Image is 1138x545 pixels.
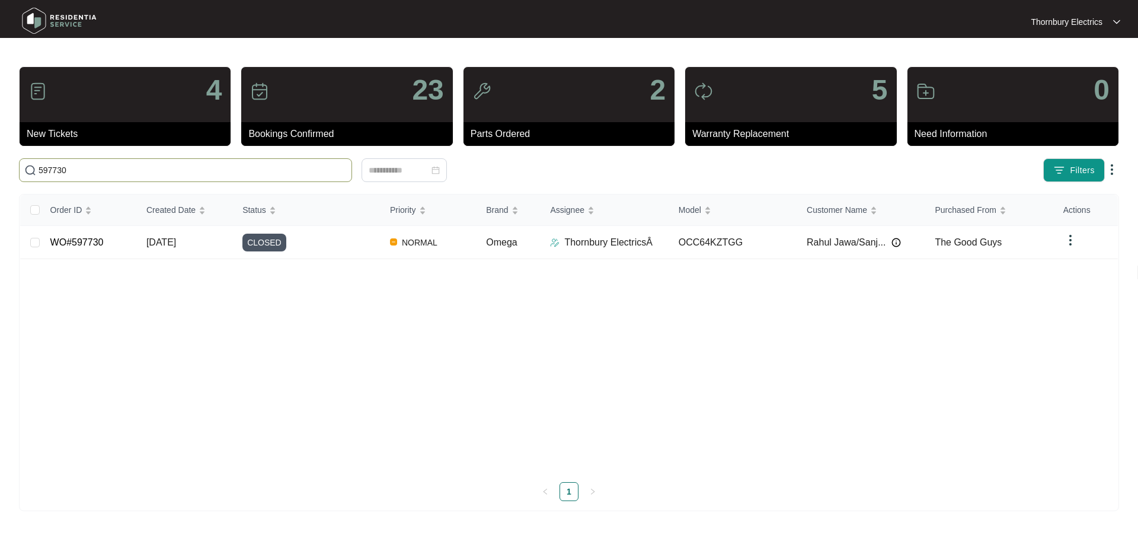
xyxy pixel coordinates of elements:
span: Created Date [146,203,196,216]
img: icon [250,82,269,101]
img: filter icon [1053,164,1065,176]
th: Priority [381,195,477,226]
img: dropdown arrow [1105,162,1119,177]
span: [DATE] [146,237,176,247]
img: search-icon [24,164,36,176]
p: Thornbury ElectricsÂ [564,235,653,250]
span: Omega [486,237,517,247]
th: Created Date [137,195,233,226]
input: Search by Order Id, Assignee Name, Customer Name, Brand and Model [39,164,347,177]
img: residentia service logo [18,3,101,39]
img: icon [472,82,491,101]
button: filter iconFilters [1043,158,1105,182]
p: Parts Ordered [471,127,675,141]
span: Customer Name [807,203,867,216]
p: 2 [650,76,666,104]
li: Previous Page [536,482,555,501]
p: New Tickets [27,127,231,141]
span: Assignee [550,203,584,216]
p: Need Information [915,127,1118,141]
span: Rahul Jawa/Sanj... [807,235,886,250]
span: Filters [1070,164,1095,177]
img: icon [916,82,935,101]
span: Priority [390,203,416,216]
th: Purchased From [925,195,1053,226]
td: OCC64KZTGG [669,226,797,259]
span: Brand [486,203,508,216]
a: WO#597730 [50,237,104,247]
li: 1 [560,482,578,501]
p: Bookings Confirmed [248,127,452,141]
span: Status [242,203,266,216]
th: Brand [477,195,541,226]
span: Model [679,203,701,216]
a: 1 [560,483,578,501]
li: Next Page [583,482,602,501]
span: left [542,488,549,495]
th: Model [669,195,797,226]
p: Thornbury Electrics [1031,16,1102,28]
span: NORMAL [397,235,442,250]
p: 23 [412,76,443,104]
th: Assignee [541,195,669,226]
img: icon [28,82,47,101]
span: Purchased From [935,203,996,216]
th: Status [233,195,381,226]
img: Info icon [891,238,901,247]
span: Order ID [50,203,82,216]
img: dropdown arrow [1063,233,1078,247]
p: Warranty Replacement [692,127,896,141]
img: icon [694,82,713,101]
button: left [536,482,555,501]
span: CLOSED [242,234,286,251]
span: right [589,488,596,495]
p: 5 [872,76,888,104]
p: 0 [1094,76,1110,104]
span: The Good Guys [935,237,1002,247]
th: Order ID [41,195,137,226]
img: dropdown arrow [1113,19,1120,25]
p: 4 [206,76,222,104]
button: right [583,482,602,501]
img: Assigner Icon [550,238,560,247]
th: Customer Name [797,195,925,226]
img: Vercel Logo [390,238,397,246]
th: Actions [1054,195,1118,226]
